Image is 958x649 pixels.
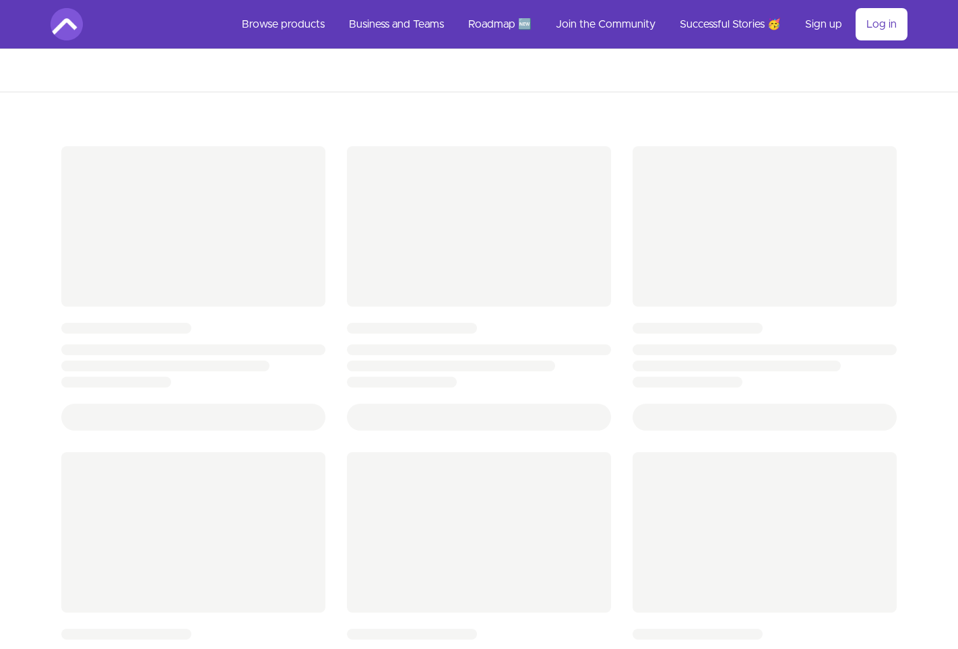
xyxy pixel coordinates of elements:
[338,8,455,40] a: Business and Teams
[669,8,792,40] a: Successful Stories 🥳
[545,8,666,40] a: Join the Community
[856,8,907,40] a: Log in
[231,8,336,40] a: Browse products
[51,8,83,40] img: Amigoscode logo
[457,8,542,40] a: Roadmap 🆕
[231,8,907,40] nav: Main
[794,8,853,40] a: Sign up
